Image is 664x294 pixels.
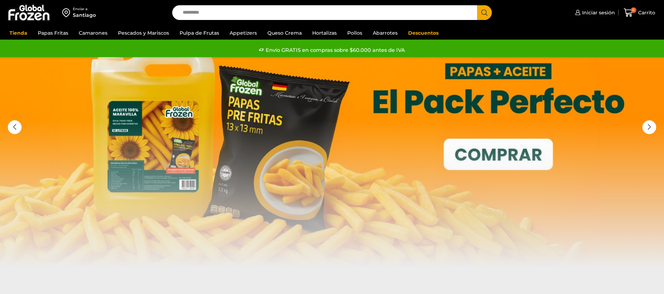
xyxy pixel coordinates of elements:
a: Queso Crema [264,26,305,40]
button: Search button [477,5,492,20]
img: address-field-icon.svg [62,7,73,19]
a: Appetizers [226,26,260,40]
a: 0 Carrito [622,5,657,21]
a: Descuentos [405,26,442,40]
a: Pescados y Mariscos [114,26,173,40]
span: 0 [631,7,636,13]
span: Carrito [636,9,655,16]
span: Iniciar sesión [580,9,615,16]
a: Pulpa de Frutas [176,26,223,40]
a: Hortalizas [309,26,340,40]
div: Santiago [73,12,96,19]
a: Papas Fritas [34,26,72,40]
a: Tienda [6,26,31,40]
a: Abarrotes [369,26,401,40]
a: Iniciar sesión [573,6,615,20]
div: Enviar a [73,7,96,12]
a: Pollos [344,26,366,40]
a: Camarones [75,26,111,40]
